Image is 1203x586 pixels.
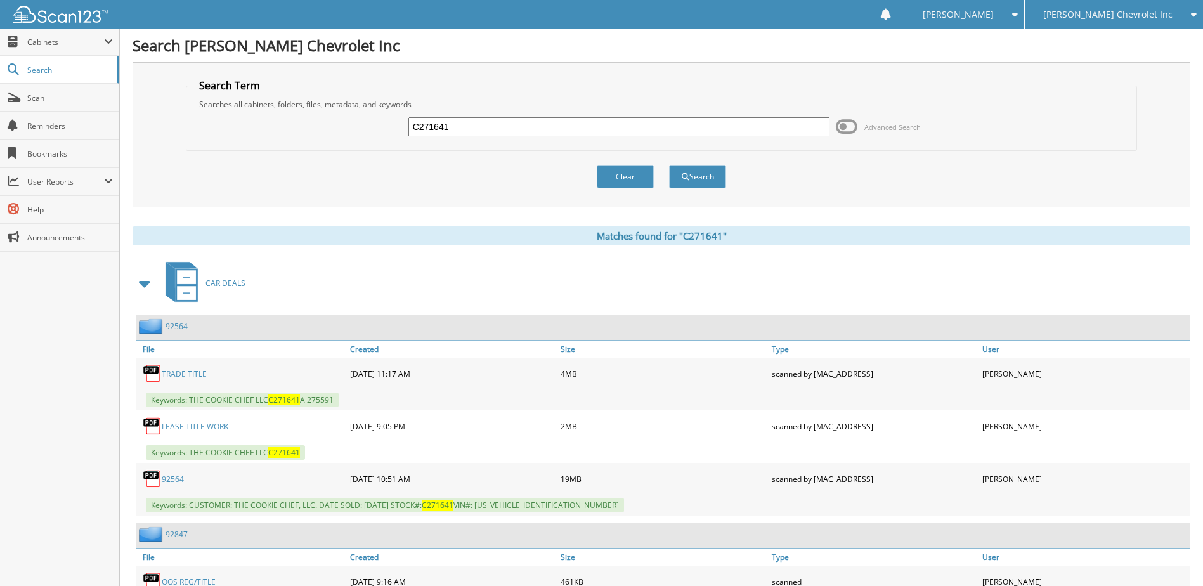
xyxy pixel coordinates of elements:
legend: Search Term [193,79,266,93]
span: Advanced Search [864,122,921,132]
h1: Search [PERSON_NAME] Chevrolet Inc [133,35,1190,56]
a: LEASE TITLE WORK [162,421,228,432]
span: Keywords: THE COOKIE CHEF LLC [146,445,305,460]
div: scanned by [MAC_ADDRESS] [769,413,979,439]
div: Matches found for "C271641" [133,226,1190,245]
span: Announcements [27,232,113,243]
img: folder2.png [139,318,166,334]
span: [PERSON_NAME] Chevrolet Inc [1043,11,1173,18]
div: 4MB [557,361,768,386]
iframe: Chat Widget [1140,525,1203,586]
a: 92847 [166,529,188,540]
a: CAR DEALS [158,258,245,308]
span: C271641 [422,500,453,511]
span: [PERSON_NAME] [923,11,994,18]
div: Searches all cabinets, folders, files, metadata, and keywords [193,99,1129,110]
img: scan123-logo-white.svg [13,6,108,23]
a: Created [347,549,557,566]
span: Search [27,65,111,75]
span: Bookmarks [27,148,113,159]
div: scanned by [MAC_ADDRESS] [769,466,979,492]
span: Help [27,204,113,215]
span: Scan [27,93,113,103]
button: Clear [597,165,654,188]
a: Type [769,549,979,566]
span: C271641 [268,394,300,405]
span: Keywords: THE COOKIE CHEF LLC A 275591 [146,393,339,407]
img: folder2.png [139,526,166,542]
div: [DATE] 9:05 PM [347,413,557,439]
div: 19MB [557,466,768,492]
a: Size [557,341,768,358]
a: Size [557,549,768,566]
div: [PERSON_NAME] [979,413,1190,439]
div: [DATE] 10:51 AM [347,466,557,492]
a: User [979,341,1190,358]
img: PDF.png [143,417,162,436]
a: TRADE TITLE [162,368,207,379]
div: [PERSON_NAME] [979,361,1190,386]
span: C271641 [268,447,300,458]
span: User Reports [27,176,104,187]
a: Type [769,341,979,358]
a: 92564 [162,474,184,485]
a: User [979,549,1190,566]
a: Created [347,341,557,358]
button: Search [669,165,726,188]
a: File [136,341,347,358]
div: [DATE] 11:17 AM [347,361,557,386]
span: Keywords: CUSTOMER: THE COOKIE CHEF, LLC. DATE SOLD: [DATE] STOCK#: VIN#: [US_VEHICLE_IDENTIFICAT... [146,498,624,512]
div: 2MB [557,413,768,439]
span: Cabinets [27,37,104,48]
div: scanned by [MAC_ADDRESS] [769,361,979,386]
span: CAR DEALS [205,278,245,289]
div: [PERSON_NAME] [979,466,1190,492]
span: Reminders [27,120,113,131]
img: PDF.png [143,469,162,488]
a: File [136,549,347,566]
img: PDF.png [143,364,162,383]
a: 92564 [166,321,188,332]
